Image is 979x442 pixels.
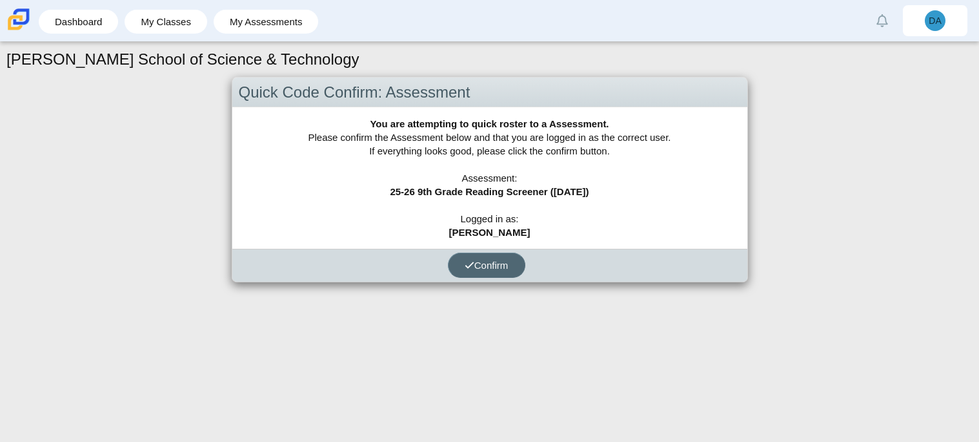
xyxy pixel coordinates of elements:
a: My Assessments [220,10,312,34]
a: DA [903,5,967,36]
a: My Classes [131,10,201,34]
div: Quick Code Confirm: Assessment [232,78,747,108]
img: Carmen School of Science & Technology [5,6,32,33]
span: DA [929,16,941,25]
b: [PERSON_NAME] [449,227,530,238]
a: Carmen School of Science & Technology [5,24,32,35]
b: 25-26 9th Grade Reading Screener ([DATE]) [390,186,589,197]
span: Confirm [465,260,509,271]
h1: [PERSON_NAME] School of Science & Technology [6,48,359,70]
b: You are attempting to quick roster to a Assessment. [370,118,609,129]
div: Please confirm the Assessment below and that you are logged in as the correct user. If everything... [232,107,747,249]
a: Dashboard [45,10,112,34]
button: Confirm [448,253,525,278]
a: Alerts [868,6,896,35]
